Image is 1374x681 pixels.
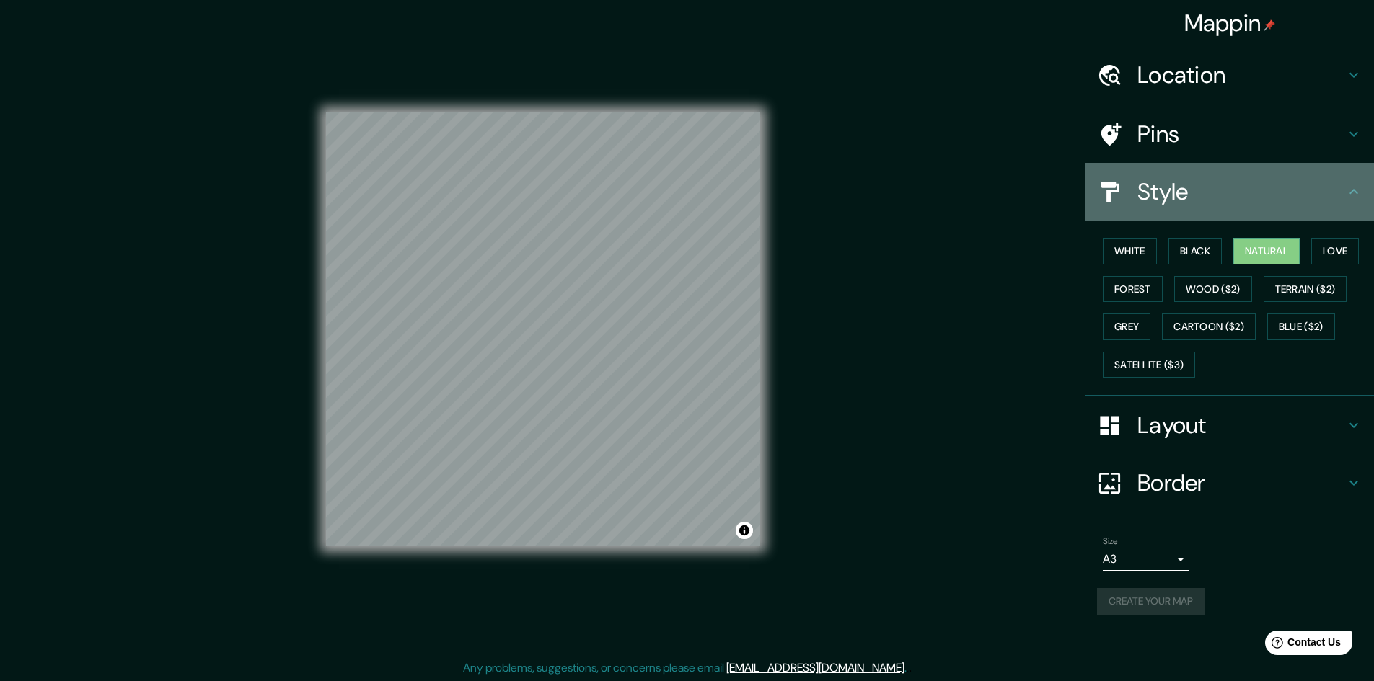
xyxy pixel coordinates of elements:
canvas: Map [326,112,760,546]
h4: Layout [1137,411,1345,440]
button: Grey [1103,313,1150,340]
button: Wood ($2) [1174,276,1252,303]
label: Size [1103,535,1118,548]
h4: Mappin [1184,9,1276,37]
h4: Location [1137,61,1345,89]
button: White [1103,238,1157,264]
button: Love [1311,238,1359,264]
button: Satellite ($3) [1103,352,1195,378]
button: Toggle attribution [736,522,753,539]
div: . [909,659,912,677]
div: Style [1085,163,1374,221]
div: Location [1085,46,1374,104]
button: Natural [1233,238,1300,264]
button: Forest [1103,276,1163,303]
button: Cartoon ($2) [1162,313,1256,340]
div: Border [1085,454,1374,512]
div: A3 [1103,548,1189,571]
iframe: Help widget launcher [1246,625,1358,665]
img: pin-icon.png [1264,19,1275,31]
p: Any problems, suggestions, or concerns please email . [463,659,907,677]
div: . [907,659,909,677]
div: Pins [1085,105,1374,163]
button: Terrain ($2) [1264,276,1347,303]
button: Black [1168,238,1223,264]
h4: Border [1137,468,1345,497]
a: [EMAIL_ADDRESS][DOMAIN_NAME] [726,660,904,675]
h4: Pins [1137,120,1345,148]
button: Blue ($2) [1267,313,1335,340]
div: Layout [1085,396,1374,454]
h4: Style [1137,177,1345,206]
